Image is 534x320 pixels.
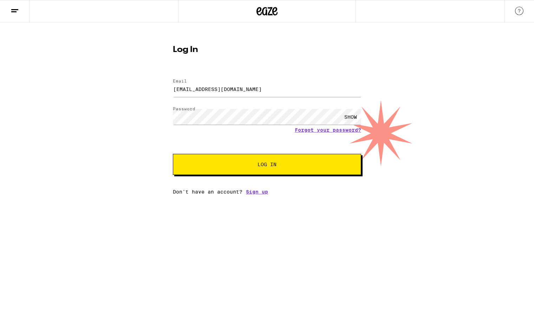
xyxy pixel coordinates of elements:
a: Sign up [246,189,268,195]
span: Log In [258,162,276,167]
div: Don't have an account? [173,189,361,195]
button: Log In [173,154,361,175]
input: Email [173,81,361,97]
label: Password [173,106,195,111]
h1: Log In [173,46,361,54]
a: Forgot your password? [295,127,361,133]
label: Email [173,79,187,83]
div: SHOW [340,109,361,125]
